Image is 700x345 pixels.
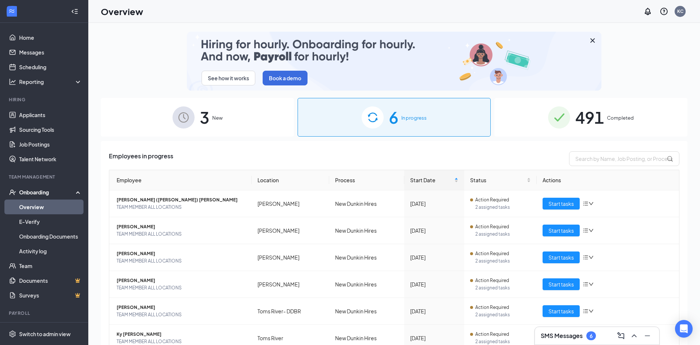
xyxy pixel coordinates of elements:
[19,122,82,137] a: Sourcing Tools
[117,304,246,311] span: [PERSON_NAME]
[548,226,574,235] span: Start tasks
[643,331,652,340] svg: Minimize
[643,7,652,16] svg: Notifications
[410,253,458,261] div: [DATE]
[117,277,246,284] span: [PERSON_NAME]
[329,217,404,244] td: New Dunkin Hires
[410,334,458,342] div: [DATE]
[263,71,308,85] button: Book a demo
[548,307,574,315] span: Start tasks
[8,7,15,15] svg: WorkstreamLogo
[470,176,525,184] span: Status
[329,298,404,325] td: New Dunkin Hires
[9,96,81,103] div: Hiring
[187,32,601,91] img: payroll-small.gif
[117,204,246,211] span: TEAM MEMBER ALL LOCATIONS
[475,204,531,211] span: 2 assigned tasks
[543,305,580,317] button: Start tasks
[19,152,82,166] a: Talent Network
[19,288,82,303] a: SurveysCrown
[589,255,594,260] span: down
[543,198,580,210] button: Start tasks
[71,8,78,15] svg: Collapse
[410,226,458,235] div: [DATE]
[9,330,16,338] svg: Settings
[475,277,509,284] span: Action Required
[543,225,580,236] button: Start tasks
[677,8,683,14] div: KC
[117,250,246,257] span: [PERSON_NAME]
[9,174,81,180] div: Team Management
[630,331,639,340] svg: ChevronUp
[589,201,594,206] span: down
[19,214,82,229] a: E-Verify
[117,223,246,230] span: [PERSON_NAME]
[389,105,398,130] span: 6
[329,170,404,190] th: Process
[410,176,453,184] span: Start Date
[252,271,329,298] td: [PERSON_NAME]
[548,280,574,288] span: Start tasks
[583,308,589,314] span: bars
[9,189,16,196] svg: UserCheck
[19,78,82,85] div: Reporting
[583,228,589,233] span: bars
[475,304,509,311] span: Action Required
[628,330,640,342] button: ChevronUp
[117,257,246,265] span: TEAM MEMBER ALL LOCATIONS
[464,170,537,190] th: Status
[548,200,574,208] span: Start tasks
[19,108,82,122] a: Applicants
[569,151,679,166] input: Search by Name, Job Posting, or Process
[401,114,427,122] span: In progress
[19,258,82,273] a: Team
[252,217,329,244] td: [PERSON_NAME]
[583,281,589,287] span: bars
[212,114,223,122] span: New
[607,114,634,122] span: Completed
[543,251,580,263] button: Start tasks
[252,298,329,325] td: Toms River- DDBR
[19,330,71,338] div: Switch to admin view
[541,332,583,340] h3: SMS Messages
[19,273,82,288] a: DocumentsCrown
[19,244,82,258] a: Activity log
[19,60,82,74] a: Scheduling
[475,284,531,292] span: 2 assigned tasks
[117,311,246,318] span: TEAM MEMBER ALL LOCATIONS
[202,71,255,85] button: See how it works
[642,330,653,342] button: Minimize
[615,330,627,342] button: ComposeMessage
[19,229,82,244] a: Onboarding Documents
[475,223,509,230] span: Action Required
[19,200,82,214] a: Overview
[475,257,531,265] span: 2 assigned tasks
[117,196,246,204] span: [PERSON_NAME] ([PERSON_NAME]) [PERSON_NAME]
[252,170,329,190] th: Location
[583,254,589,260] span: bars
[475,250,509,257] span: Action Required
[329,271,404,298] td: New Dunkin Hires
[117,284,246,292] span: TEAM MEMBER ALL LOCATIONS
[19,30,82,45] a: Home
[101,5,143,18] h1: Overview
[252,190,329,217] td: [PERSON_NAME]
[588,36,597,45] svg: Cross
[583,201,589,207] span: bars
[589,228,594,233] span: down
[117,331,246,338] span: Ky [PERSON_NAME]
[543,278,580,290] button: Start tasks
[19,137,82,152] a: Job Postings
[475,196,509,204] span: Action Required
[19,45,82,60] a: Messages
[675,320,693,338] div: Open Intercom Messenger
[590,333,593,339] div: 6
[548,253,574,261] span: Start tasks
[410,280,458,288] div: [DATE]
[252,244,329,271] td: [PERSON_NAME]
[475,311,531,318] span: 2 assigned tasks
[9,310,81,316] div: Payroll
[9,78,16,85] svg: Analysis
[475,331,509,338] span: Action Required
[537,170,679,190] th: Actions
